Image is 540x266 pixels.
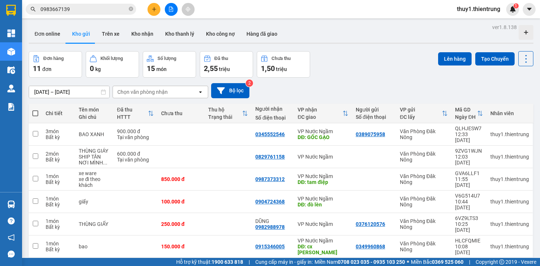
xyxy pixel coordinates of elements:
[455,125,483,131] div: QLHJESW7
[86,51,139,78] button: Khối lượng0kg
[125,25,159,43] button: Kho nhận
[261,64,275,73] span: 1,50
[400,114,442,120] div: ĐC lấy
[455,215,483,221] div: 6VZ9LTS3
[432,259,463,265] strong: 0369 525 060
[79,154,110,166] div: SHIP TÂN NƠI MÌNH CHỊU CƯỚC
[451,4,506,14] span: thuy1.thientrung
[490,154,529,160] div: thuy1.thientrung
[411,258,463,266] span: Miền Bắc
[294,104,352,123] th: Toggle SortBy
[219,66,230,72] span: triệu
[356,244,385,249] div: 0349960868
[400,128,448,140] div: Văn Phòng Đăk Nông
[204,64,218,73] span: 2,55
[117,114,148,120] div: HTTT
[161,221,201,227] div: 250.000 đ
[298,221,348,227] div: VP Nước Ngầm
[46,179,71,185] div: Bất kỳ
[455,107,477,113] div: Mã GD
[66,25,96,43] button: Kho gửi
[455,238,483,244] div: HLCFQMIE
[148,3,160,16] button: plus
[298,244,348,255] div: DĐ: cx hưng thịnh
[46,218,71,224] div: 1 món
[490,176,529,182] div: thuy1.thientrung
[157,56,176,61] div: Số lượng
[298,196,348,202] div: VP Nước Ngầm
[400,107,442,113] div: VP gửi
[31,7,36,12] span: search
[117,107,148,113] div: Đã thu
[455,154,483,166] div: 12:03 [DATE]
[490,199,529,205] div: thuy1.thientrung
[40,5,127,13] input: Tìm tên, số ĐT hoặc mã đơn
[400,218,448,230] div: Văn Phòng Đăk Nông
[255,224,285,230] div: 0982988978
[396,104,451,123] th: Toggle SortBy
[29,25,66,43] button: Đơn online
[161,176,201,182] div: 850.000 đ
[90,64,94,73] span: 0
[255,131,285,137] div: 0345552546
[168,7,174,12] span: file-add
[33,64,41,73] span: 11
[298,238,348,244] div: VP Nước Ngầm
[407,260,409,263] span: ⚪️
[298,134,348,140] div: DĐ: GỐC GẠO
[8,217,15,224] span: question-circle
[271,56,291,61] div: Chưa thu
[298,173,348,179] div: VP Nước Ngầm
[315,258,405,266] span: Miền Nam
[79,244,110,249] div: bao
[117,134,154,140] div: Tại văn phòng
[156,66,167,72] span: món
[455,131,483,143] div: 12:33 [DATE]
[165,3,178,16] button: file-add
[298,114,342,120] div: ĐC giao
[29,86,109,98] input: Select a date range.
[455,148,483,154] div: 9ZVG1WJN
[400,151,448,163] div: Văn Phòng Đăk Nông
[255,244,285,249] div: 0915346005
[490,110,529,116] div: Nhân viên
[249,258,250,266] span: |
[205,104,252,123] th: Toggle SortBy
[46,247,71,252] div: Bất kỳ
[117,157,154,163] div: Tại văn phòng
[211,83,249,98] button: Bộ lọc
[469,258,470,266] span: |
[46,128,71,134] div: 3 món
[46,196,71,202] div: 1 món
[519,25,533,40] div: Tạo kho hàng mới
[438,52,472,65] button: Lên hàng
[526,6,533,13] span: caret-down
[7,29,15,37] img: dashboard-icon
[6,5,16,16] img: logo-vxr
[46,151,71,157] div: 2 món
[161,199,201,205] div: 100.000 đ
[182,3,195,16] button: aim
[7,201,15,208] img: warehouse-icon
[117,88,168,96] div: Chọn văn phòng nhận
[255,218,290,224] div: DŨNG
[475,52,515,65] button: Tạo Chuyến
[298,202,348,208] div: DĐ: đò lèn
[455,170,483,176] div: GVA6LLF1
[79,131,110,137] div: BAO XANH
[161,110,201,116] div: Chưa thu
[356,107,392,113] div: Người gửi
[490,221,529,227] div: thuy1.thientrung
[276,66,287,72] span: triệu
[212,259,243,265] strong: 1900 633 818
[400,196,448,208] div: Văn Phòng Đăk Nông
[455,176,483,188] div: 11:55 [DATE]
[79,199,110,205] div: giấy
[356,221,385,227] div: 0376120576
[298,107,342,113] div: VP nhận
[298,179,348,185] div: DĐ: tam điệp
[161,244,201,249] div: 150.000 đ
[8,234,15,241] span: notification
[46,157,71,163] div: Bất kỳ
[7,103,15,111] img: solution-icon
